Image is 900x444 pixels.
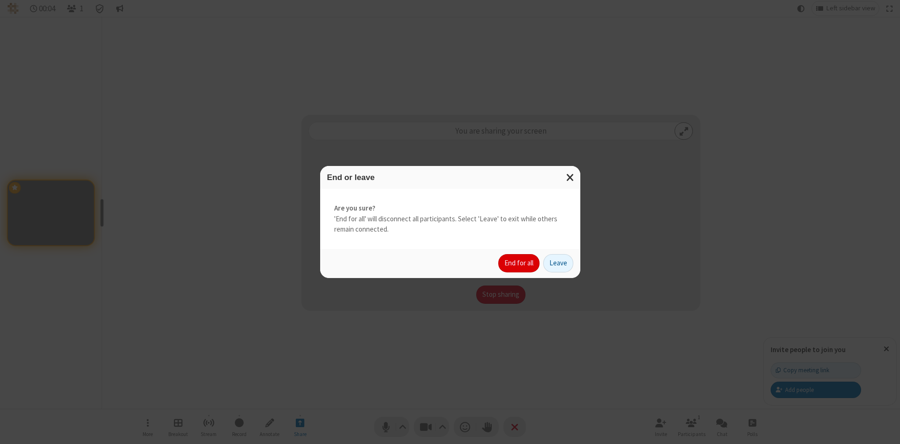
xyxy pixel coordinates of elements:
div: 'End for all' will disconnect all participants. Select 'Leave' to exit while others remain connec... [320,189,580,249]
button: End for all [498,254,540,273]
button: Close modal [561,166,580,189]
h3: End or leave [327,173,573,182]
strong: Are you sure? [334,203,566,214]
button: Leave [543,254,573,273]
